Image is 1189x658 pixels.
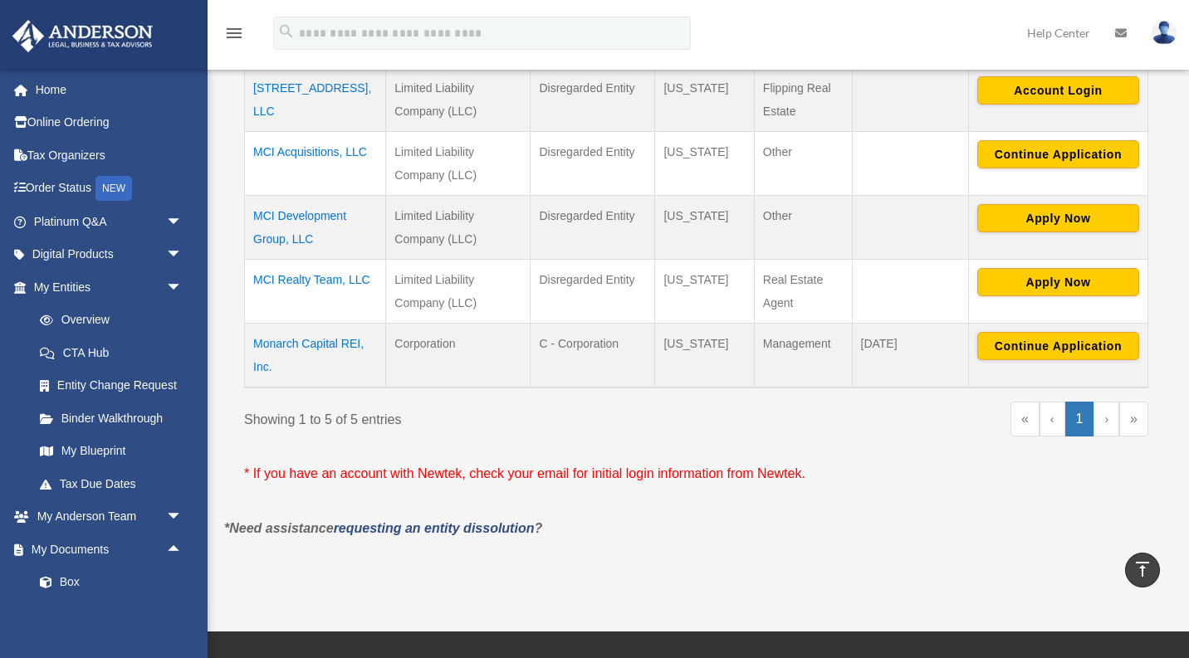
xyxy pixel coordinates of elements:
[531,67,655,132] td: Disregarded Entity
[224,521,542,535] em: *Need assistance ?
[166,238,199,272] span: arrow_drop_down
[23,304,191,337] a: Overview
[12,271,199,304] a: My Entitiesarrow_drop_down
[23,467,199,500] a: Tax Due Dates
[23,336,199,369] a: CTA Hub
[334,521,535,535] a: requesting an entity dissolution
[386,324,531,388] td: Corporation
[23,566,208,599] a: Box
[852,324,968,388] td: [DATE]
[977,268,1139,296] button: Apply Now
[12,73,208,106] a: Home
[1125,553,1160,587] a: vertical_align_top
[224,29,244,43] a: menu
[224,23,244,43] i: menu
[12,139,208,172] a: Tax Organizers
[12,205,208,238] a: Platinum Q&Aarrow_drop_down
[1040,402,1065,436] a: Previous
[12,533,208,566] a: My Documentsarrow_drop_up
[754,260,852,324] td: Real Estate Agent
[277,22,296,41] i: search
[12,106,208,139] a: Online Ordering
[754,196,852,260] td: Other
[244,402,684,431] div: Showing 1 to 5 of 5 entries
[977,140,1139,168] button: Continue Application
[655,132,754,196] td: [US_STATE]
[386,260,531,324] td: Limited Liability Company (LLC)
[23,369,199,402] a: Entity Change Request
[12,172,208,206] a: Order StatusNEW
[655,260,754,324] td: [US_STATE]
[245,324,386,388] td: Monarch Capital REI, Inc.
[754,132,852,196] td: Other
[977,76,1139,105] button: Account Login
[23,402,199,435] a: Binder Walkthrough
[386,67,531,132] td: Limited Liability Company (LLC)
[1119,402,1148,436] a: Last
[166,500,199,534] span: arrow_drop_down
[977,204,1139,232] button: Apply Now
[531,132,655,196] td: Disregarded Entity
[12,238,208,271] a: Digital Productsarrow_drop_down
[386,196,531,260] td: Limited Liability Company (LLC)
[12,500,208,534] a: My Anderson Teamarrow_drop_down
[977,332,1139,360] button: Continue Application
[245,196,386,260] td: MCI Development Group, LLC
[655,196,754,260] td: [US_STATE]
[386,132,531,196] td: Limited Liability Company (LLC)
[245,260,386,324] td: MCI Realty Team, LLC
[166,533,199,567] span: arrow_drop_up
[23,598,208,631] a: Meeting Minutes
[754,324,852,388] td: Management
[23,435,199,468] a: My Blueprint
[655,324,754,388] td: [US_STATE]
[1065,402,1094,436] a: 1
[245,67,386,132] td: [STREET_ADDRESS], LLC
[531,260,655,324] td: Disregarded Entity
[531,324,655,388] td: C - Corporation
[977,83,1139,96] a: Account Login
[95,176,132,201] div: NEW
[1010,402,1040,436] a: First
[245,132,386,196] td: MCI Acquisitions, LLC
[166,271,199,305] span: arrow_drop_down
[1133,559,1152,579] i: vertical_align_top
[1094,402,1119,436] a: Next
[1152,21,1177,45] img: User Pic
[531,196,655,260] td: Disregarded Entity
[754,67,852,132] td: Flipping Real Estate
[655,67,754,132] td: [US_STATE]
[7,20,158,52] img: Anderson Advisors Platinum Portal
[166,205,199,239] span: arrow_drop_down
[244,462,1148,485] p: * If you have an account with Newtek, check your email for initial login information from Newtek.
